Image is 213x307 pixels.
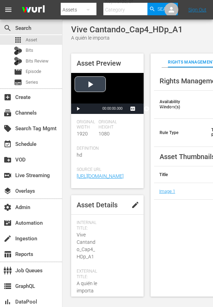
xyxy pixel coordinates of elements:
[157,3,176,15] span: Search
[3,219,12,227] span: Automation
[14,68,22,76] span: Episode
[3,187,12,195] span: Overlays
[154,91,206,119] th: Availability Window(s)
[3,109,12,117] span: Channels
[168,103,181,114] button: Fullscreen
[159,189,175,194] a: Image 1
[102,107,122,110] span: 00:00:00.000
[3,156,12,164] span: VOD
[71,25,183,34] div: Vive Cantando_Cap4_HDp_A1
[3,140,12,148] span: Schedule
[14,36,22,44] span: Asset
[71,34,183,42] div: A quién le importa
[14,78,22,86] span: Series
[99,119,117,131] span: Original Height
[26,58,49,65] span: Bits Review
[4,6,12,14] span: menu
[3,24,12,32] span: Search
[77,281,97,293] span: A quién le importa
[3,124,12,133] span: Search Tag Mgmt
[131,201,139,209] span: edit
[77,59,121,67] span: Asset Preview
[3,282,12,290] span: GraphQL
[77,173,123,179] a: [URL][DOMAIN_NAME]
[26,68,41,75] span: Episode
[77,269,97,280] span: External Title:
[26,36,37,43] span: Asset
[77,131,88,136] span: 1920
[3,93,12,101] span: Create
[77,232,95,259] span: Vive Cantando_Cap4_HDp_A1
[77,119,95,131] span: Original Width
[14,57,22,65] div: Bits Review
[147,3,178,15] button: Search
[77,220,97,231] span: Internal Title:
[3,234,12,243] span: Ingestion
[77,146,99,151] span: Definition
[154,119,206,147] th: Rule Type
[99,131,110,136] span: 1080
[17,2,50,18] img: ans4CAIJ8jUAAAAAAAAAAAAAAAAAAAAAAAAgQb4GAAAAAAAAAAAAAAAAAAAAAAAAJMjXAAAAAAAAAAAAAAAAAAAAAAAAgAT5G...
[71,73,144,114] div: Video Player
[26,79,38,86] span: Series
[77,201,118,209] span: Asset Details
[3,203,12,211] span: Admin
[71,103,85,114] button: Play
[3,266,12,275] span: Job Queues
[126,103,140,114] button: Captions
[188,7,206,13] a: Sign Out
[3,298,12,306] span: DataPool
[3,171,12,180] span: Live Streaming
[154,103,168,114] button: Picture-in-Picture
[14,47,22,55] div: Bits
[26,47,33,54] span: Bits
[77,167,135,173] span: Source Url
[154,166,213,183] th: Title
[140,103,154,114] button: Jump To Time
[3,250,12,258] span: Reports
[77,152,82,158] span: hd
[127,197,144,213] button: edit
